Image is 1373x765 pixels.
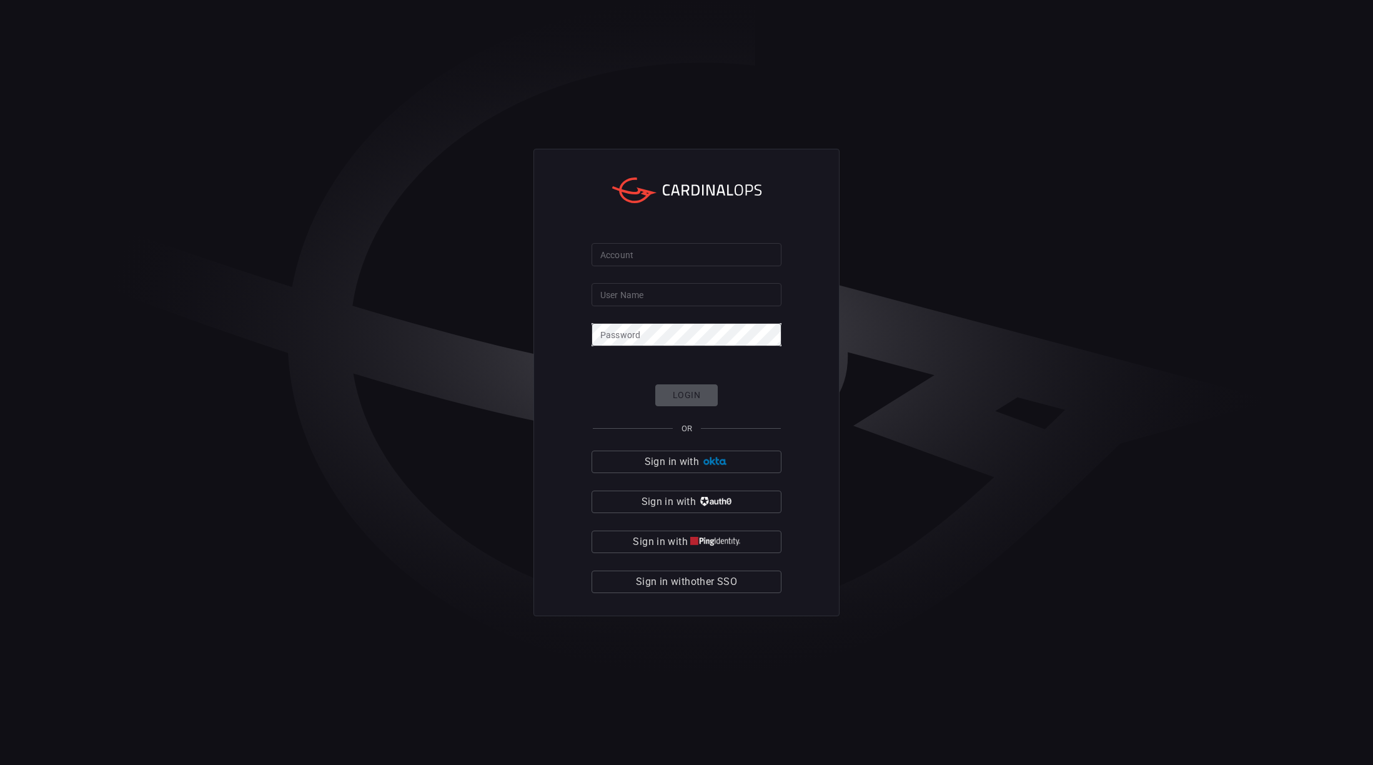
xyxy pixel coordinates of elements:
[698,497,731,506] img: vP8Hhh4KuCH8AavWKdZY7RZgAAAAASUVORK5CYII=
[592,243,781,266] input: Type your account
[645,453,699,471] span: Sign in with
[592,451,781,473] button: Sign in with
[642,493,696,511] span: Sign in with
[701,457,728,466] img: Ad5vKXme8s1CQAAAABJRU5ErkJggg==
[636,573,737,591] span: Sign in with other SSO
[633,533,687,551] span: Sign in with
[592,531,781,553] button: Sign in with
[592,491,781,513] button: Sign in with
[592,283,781,306] input: Type your user name
[690,537,740,546] img: quu4iresuhQAAAABJRU5ErkJggg==
[592,571,781,593] button: Sign in withother SSO
[682,424,692,433] span: OR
